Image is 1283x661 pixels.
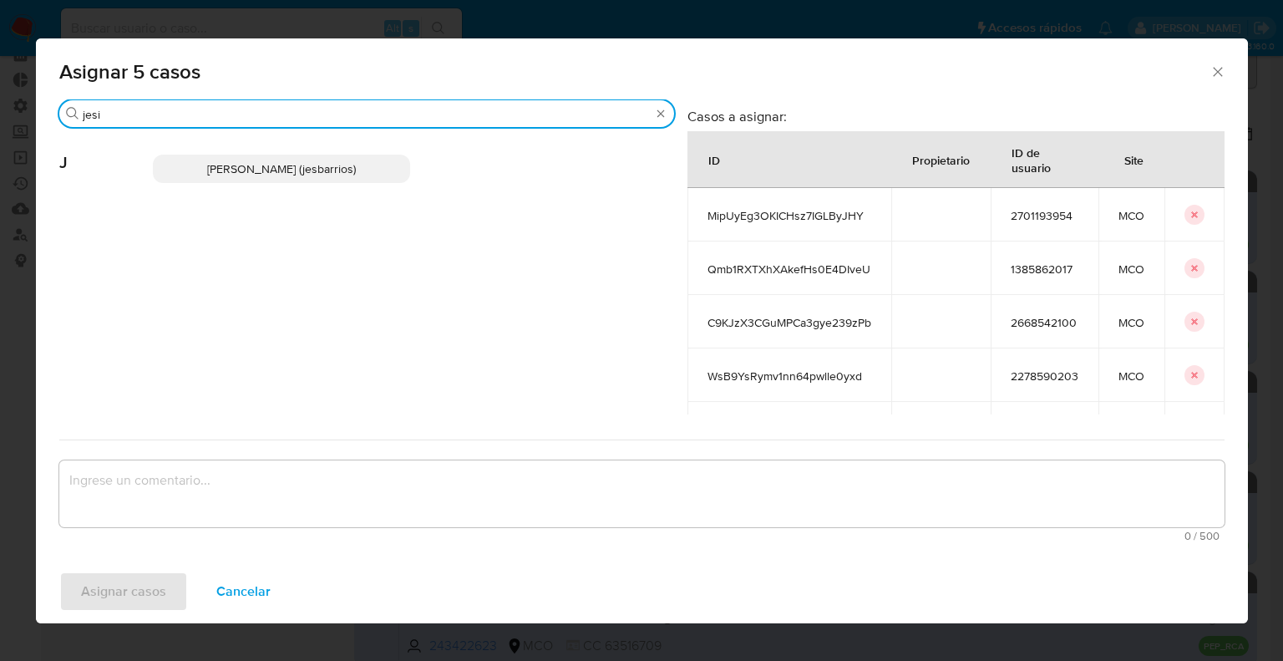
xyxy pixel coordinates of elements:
[83,107,651,122] input: Buscar analista
[1118,315,1144,330] span: MCO
[707,315,871,330] span: C9KJzX3CGuMPCa3gye239zPb
[1011,262,1078,277] span: 1385862017
[1011,208,1078,223] span: 2701193954
[1209,64,1225,79] button: Cerrar ventana
[64,531,1220,542] span: Máximo 500 caracteres
[216,573,271,610] span: Cancelar
[707,262,871,277] span: Qmb1RXTXhXAkefHs0E4DIveU
[36,38,1248,623] div: assign-modal
[59,62,1210,82] span: Asignar 5 casos
[654,107,667,120] button: Borrar
[1104,140,1164,180] div: Site
[66,107,79,120] button: Buscar
[1184,258,1204,278] button: icon-button
[687,108,1225,125] h3: Casos a asignar:
[59,128,153,173] span: J
[207,160,356,177] span: [PERSON_NAME] (jesbarrios)
[1184,312,1204,332] button: icon-button
[1118,369,1144,384] span: MCO
[1184,205,1204,225] button: icon-button
[1011,315,1078,330] span: 2668542100
[707,208,871,223] span: MipUyEg3OKICHsz7IGLByJHY
[1184,365,1204,385] button: icon-button
[892,140,990,180] div: Propietario
[707,369,871,384] span: WsB9YsRymv1nn64pwlle0yxd
[991,132,1098,187] div: ID de usuario
[153,155,410,183] div: [PERSON_NAME] (jesbarrios)
[1118,208,1144,223] span: MCO
[195,572,292,612] button: Cancelar
[1118,262,1144,277] span: MCO
[688,140,740,180] div: ID
[1011,369,1078,384] span: 2278590203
